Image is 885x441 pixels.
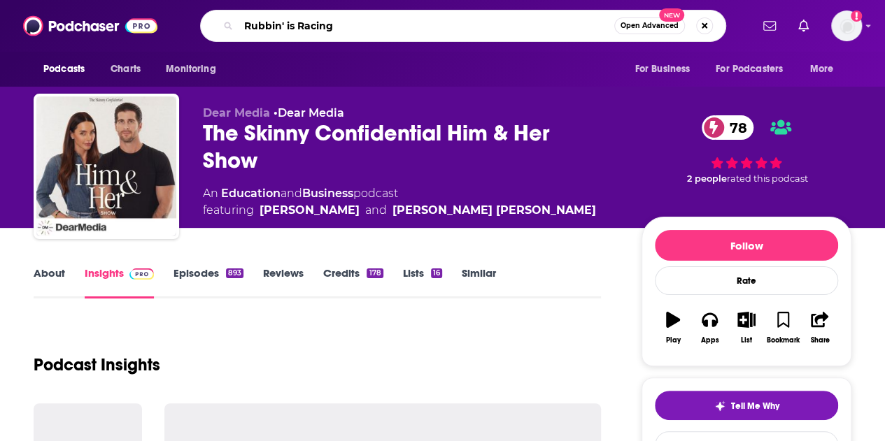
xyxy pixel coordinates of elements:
img: Podchaser Pro [129,268,154,280]
span: Open Advanced [621,22,679,29]
input: Search podcasts, credits, & more... [239,15,614,37]
a: Business [302,187,353,200]
span: For Business [635,59,690,79]
button: open menu [800,56,851,82]
span: and [281,187,302,200]
a: InsightsPodchaser Pro [85,266,154,298]
span: 2 people [687,173,727,184]
span: Dear Media [203,106,270,120]
a: Lists16 [403,266,442,298]
span: and [365,202,387,219]
button: Open AdvancedNew [614,17,685,34]
button: open menu [625,56,707,82]
button: tell me why sparkleTell Me Why [655,391,838,420]
a: Education [221,187,281,200]
a: Show notifications dropdown [793,14,814,38]
span: New [659,8,684,22]
div: Bookmark [767,336,800,345]
img: User Profile [831,10,862,41]
span: Charts [111,59,141,79]
button: open menu [707,56,803,82]
a: Dear Media [278,106,344,120]
a: 78 [702,115,754,140]
div: 893 [226,268,243,278]
a: Reviews [263,266,304,298]
img: Podchaser - Follow, Share and Rate Podcasts [23,13,157,39]
div: 178 [367,268,383,278]
div: Apps [701,336,719,345]
span: 78 [716,115,754,140]
span: • [274,106,344,120]
div: Play [666,336,681,345]
a: Charts [101,56,149,82]
button: open menu [34,56,103,82]
svg: Add a profile image [851,10,862,22]
button: Show profile menu [831,10,862,41]
div: Rate [655,266,838,295]
span: Logged in as BerkMarc [831,10,862,41]
span: Podcasts [43,59,85,79]
span: Tell Me Why [731,400,779,412]
button: Follow [655,230,838,261]
a: Similar [462,266,496,298]
span: Monitoring [166,59,215,79]
a: About [34,266,65,298]
div: Share [810,336,829,345]
div: An podcast [203,185,596,219]
div: Search podcasts, credits, & more... [200,10,726,42]
a: Credits178 [323,266,383,298]
img: tell me why sparkle [714,400,725,412]
button: Apps [691,303,728,353]
a: [PERSON_NAME] [260,202,360,219]
a: [PERSON_NAME] [PERSON_NAME] [392,202,596,219]
span: For Podcasters [716,59,783,79]
span: More [810,59,834,79]
img: The Skinny Confidential Him & Her Show [36,96,176,236]
div: 16 [431,268,442,278]
button: open menu [156,56,234,82]
h1: Podcast Insights [34,354,160,375]
a: Show notifications dropdown [758,14,781,38]
button: List [728,303,765,353]
span: rated this podcast [727,173,808,184]
span: featuring [203,202,596,219]
button: Share [802,303,838,353]
a: Episodes893 [174,266,243,298]
div: 78 2 peoplerated this podcast [642,106,851,194]
div: List [741,336,752,345]
button: Bookmark [765,303,801,353]
button: Play [655,303,691,353]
